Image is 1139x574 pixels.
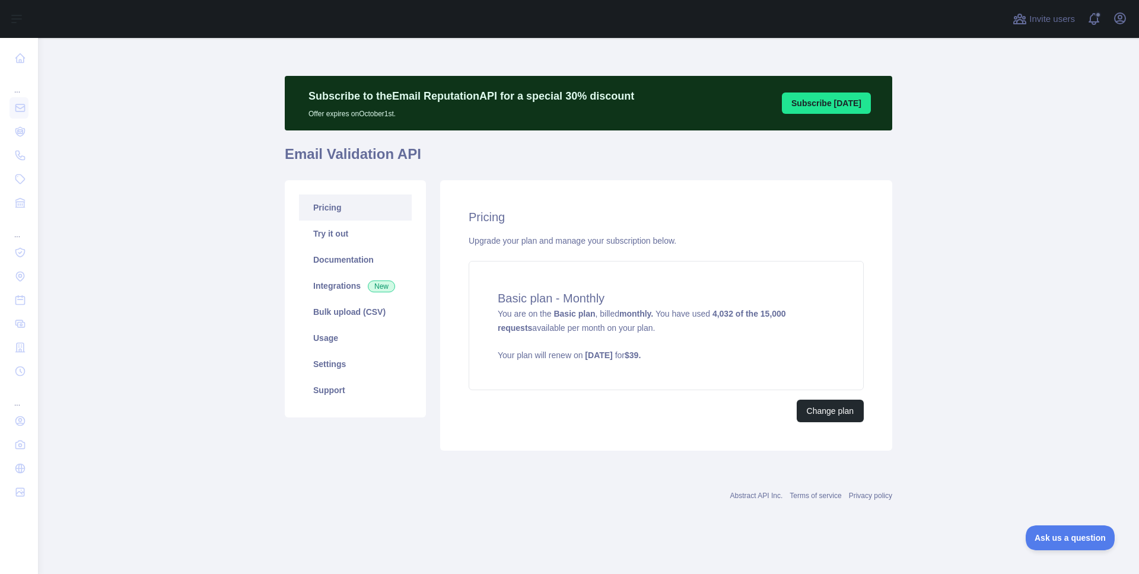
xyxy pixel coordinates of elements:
[730,492,783,500] a: Abstract API Inc.
[299,273,412,299] a: Integrations New
[553,309,595,318] strong: Basic plan
[299,299,412,325] a: Bulk upload (CSV)
[308,104,634,119] p: Offer expires on October 1st.
[9,71,28,95] div: ...
[299,377,412,403] a: Support
[469,209,864,225] h2: Pricing
[285,145,892,173] h1: Email Validation API
[308,88,634,104] p: Subscribe to the Email Reputation API for a special 30 % discount
[1029,12,1075,26] span: Invite users
[9,384,28,408] div: ...
[849,492,892,500] a: Privacy policy
[498,309,786,333] strong: 4,032 of the 15,000 requests
[299,325,412,351] a: Usage
[299,247,412,273] a: Documentation
[9,216,28,240] div: ...
[625,350,641,360] strong: $ 39 .
[585,350,612,360] strong: [DATE]
[368,280,395,292] span: New
[1010,9,1077,28] button: Invite users
[782,93,871,114] button: Subscribe [DATE]
[469,235,864,247] div: Upgrade your plan and manage your subscription below.
[619,309,653,318] strong: monthly.
[299,194,412,221] a: Pricing
[797,400,864,422] button: Change plan
[498,349,835,361] p: Your plan will renew on for
[299,221,412,247] a: Try it out
[790,492,841,500] a: Terms of service
[498,290,835,307] h4: Basic plan - Monthly
[498,309,835,361] span: You are on the , billed You have used available per month on your plan.
[1026,525,1115,550] iframe: Toggle Customer Support
[299,351,412,377] a: Settings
